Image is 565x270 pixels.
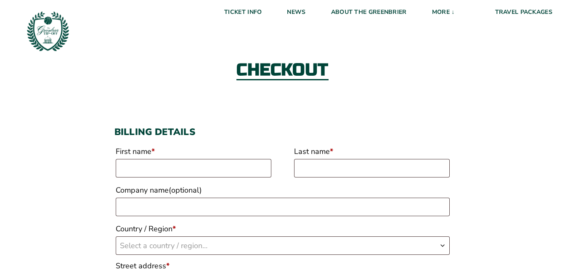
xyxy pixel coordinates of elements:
[116,144,271,159] label: First name
[236,61,329,80] h2: Checkout
[114,127,451,138] h3: Billing details
[116,221,450,236] label: Country / Region
[120,241,207,251] span: Select a country / region…
[116,236,450,255] span: Country / Region
[25,8,71,54] img: Greenbrier Tip-Off
[169,185,202,195] span: (optional)
[116,183,450,198] label: Company name
[294,144,450,159] label: Last name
